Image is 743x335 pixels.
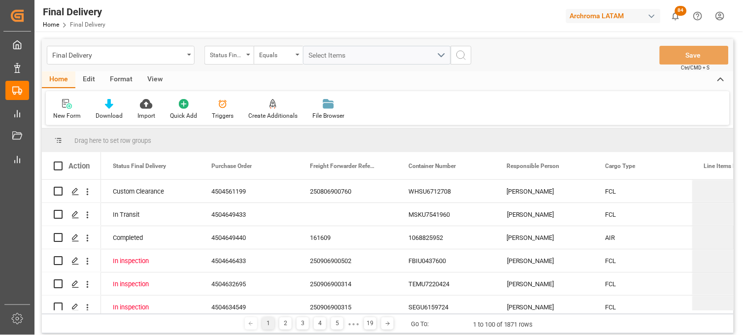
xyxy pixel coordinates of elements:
div: WHSU6712708 [397,180,495,202]
div: In inspection [113,296,188,319]
button: Archroma LATAM [566,6,665,25]
div: 250806900760 [298,180,397,202]
div: 4504634549 [200,296,298,318]
div: FCL [594,249,692,272]
div: 19 [364,317,376,330]
span: Select Items [309,51,351,59]
div: 1068825952 [397,226,495,249]
span: Status Final Delivery [113,163,166,169]
div: FCL [594,272,692,295]
button: show 84 new notifications [665,5,687,27]
div: In Transit [113,203,188,226]
div: FCL [594,296,692,318]
div: ● ● ● [348,320,359,328]
span: Ctrl/CMD + S [681,64,710,71]
div: Press SPACE to select this row. [42,296,101,319]
div: 4 [314,317,326,330]
span: Container Number [408,163,456,169]
div: Archroma LATAM [566,9,661,23]
div: Home [42,71,75,88]
button: search button [451,46,472,65]
div: 4504646433 [200,249,298,272]
span: Responsible Person [507,163,560,169]
div: Status Final Delivery [210,48,243,60]
div: View [140,71,170,88]
div: Go To: [411,319,429,329]
div: [PERSON_NAME] [495,180,594,202]
a: Home [43,21,59,28]
div: New Form [53,111,81,120]
div: In inspection [113,250,188,272]
div: AIR [594,226,692,249]
div: Press SPACE to select this row. [42,249,101,272]
div: Press SPACE to select this row. [42,180,101,203]
div: Create Additionals [248,111,298,120]
button: open menu [254,46,303,65]
div: 4504632695 [200,272,298,295]
div: Equals [259,48,293,60]
div: File Browser [312,111,344,120]
button: open menu [204,46,254,65]
button: Help Center [687,5,709,27]
div: Quick Add [170,111,197,120]
div: 1 [262,317,274,330]
span: Purchase Order [211,163,252,169]
div: Download [96,111,123,120]
div: Press SPACE to select this row. [42,203,101,226]
div: 250906900314 [298,272,397,295]
div: [PERSON_NAME] [495,249,594,272]
div: [PERSON_NAME] [495,272,594,295]
div: Action [68,162,90,170]
span: Cargo Type [606,163,636,169]
span: Freight Forwarder Reference [310,163,376,169]
button: open menu [303,46,451,65]
div: MSKU7541960 [397,203,495,226]
button: open menu [47,46,195,65]
div: 4504561199 [200,180,298,202]
span: Drag here to set row groups [74,137,151,144]
div: 161609 [298,226,397,249]
div: FCL [594,180,692,202]
div: FBIU0437600 [397,249,495,272]
div: Final Delivery [43,4,105,19]
div: Press SPACE to select this row. [42,272,101,296]
div: Edit [75,71,102,88]
div: Completed [113,227,188,249]
div: SEGU6159724 [397,296,495,318]
div: 5 [331,317,343,330]
div: [PERSON_NAME] [495,296,594,318]
div: [PERSON_NAME] [495,226,594,249]
div: 4504649433 [200,203,298,226]
div: Triggers [212,111,234,120]
span: 84 [675,6,687,16]
div: 4504649440 [200,226,298,249]
div: Custom Clearance [113,180,188,203]
div: 250906900315 [298,296,397,318]
button: Save [660,46,729,65]
div: Import [137,111,155,120]
div: 1 to 100 of 1871 rows [473,320,533,330]
div: [PERSON_NAME] [495,203,594,226]
div: 3 [297,317,309,330]
div: FCL [594,203,692,226]
div: Final Delivery [52,48,184,61]
div: Format [102,71,140,88]
div: In inspection [113,273,188,296]
div: 250906900502 [298,249,397,272]
div: Press SPACE to select this row. [42,226,101,249]
div: 2 [279,317,292,330]
div: TEMU7220424 [397,272,495,295]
